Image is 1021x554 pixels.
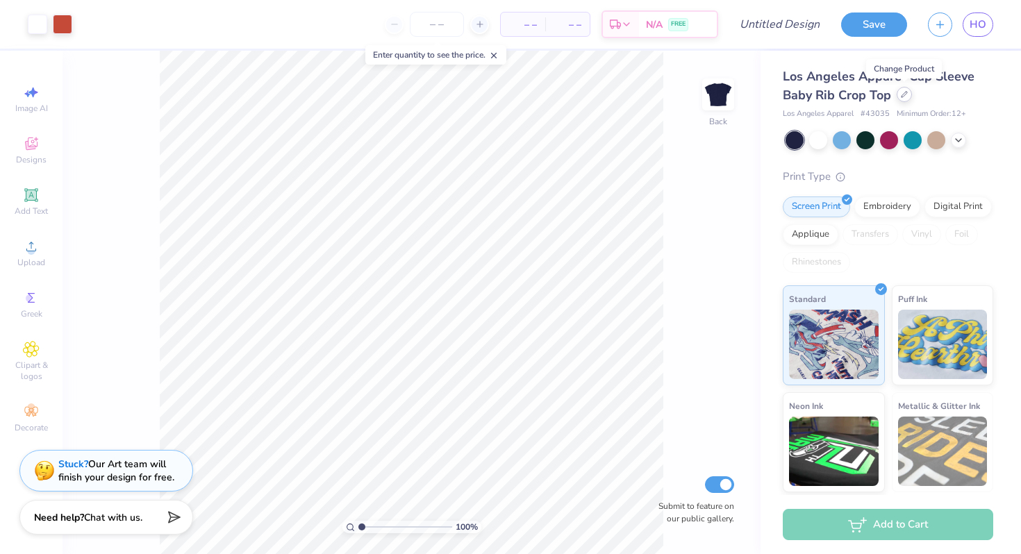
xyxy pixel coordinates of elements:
div: Print Type [783,169,993,185]
div: Screen Print [783,196,850,217]
span: Chat with us. [84,511,142,524]
input: Untitled Design [729,10,831,38]
span: Image AI [15,103,48,114]
span: Add Text [15,205,48,217]
strong: Need help? [34,511,84,524]
div: Change Product [866,59,942,78]
span: # 43035 [861,108,890,120]
div: Foil [945,224,978,245]
div: Rhinestones [783,252,850,273]
span: 100 % [456,521,478,533]
div: Back [709,115,727,128]
span: Neon Ink [789,398,823,413]
span: Minimum Order: 12 + [897,108,966,120]
span: Designs [16,154,47,165]
span: – – [509,17,537,32]
div: Vinyl [902,224,941,245]
span: Decorate [15,422,48,433]
span: Los Angeles Apparel [783,108,854,120]
span: – – [554,17,581,32]
div: Digital Print [924,196,992,217]
span: Los Angeles Apparel Cap Sleeve Baby Rib Crop Top [783,68,974,103]
img: Standard [789,310,879,379]
button: Save [841,12,907,37]
span: Clipart & logos [7,360,56,382]
div: Our Art team will finish your design for free. [58,458,174,484]
img: Back [704,81,732,108]
span: HO [970,17,986,33]
strong: Stuck? [58,458,88,471]
img: Metallic & Glitter Ink [898,417,988,486]
span: FREE [671,19,686,29]
label: Submit to feature on our public gallery. [651,500,734,525]
div: Embroidery [854,196,920,217]
div: Transfers [842,224,898,245]
span: Metallic & Glitter Ink [898,398,980,413]
span: Puff Ink [898,292,927,306]
img: Neon Ink [789,417,879,486]
img: Puff Ink [898,310,988,379]
a: HO [963,12,993,37]
div: Applique [783,224,838,245]
span: N/A [646,17,663,32]
div: Enter quantity to see the price. [365,45,506,65]
span: Upload [17,257,45,268]
span: Standard [789,292,826,306]
input: – – [410,12,464,37]
span: Greek [21,308,42,319]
